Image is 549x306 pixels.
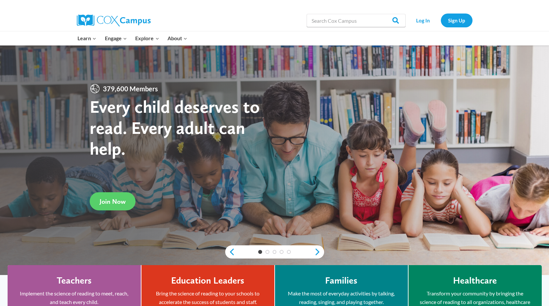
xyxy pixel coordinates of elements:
span: Engage [105,34,127,43]
a: 4 [280,250,284,254]
a: 3 [273,250,277,254]
h4: Families [325,275,357,286]
strong: Every child deserves to read. Every adult can help. [90,96,260,159]
p: Implement the science of reading to meet, reach, and teach every child. [17,289,131,306]
a: previous [225,248,235,256]
a: next [314,248,324,256]
h4: Teachers [57,275,92,286]
span: 379,600 Members [100,83,161,94]
span: Explore [135,34,159,43]
a: Log In [409,14,438,27]
span: Join Now [100,198,126,205]
a: 5 [287,250,291,254]
a: Join Now [90,192,136,210]
img: Cox Campus [77,15,151,26]
a: 2 [265,250,269,254]
a: 1 [258,250,262,254]
nav: Primary Navigation [74,31,192,45]
span: Learn [77,34,96,43]
h4: Healthcare [453,275,497,286]
input: Search Cox Campus [307,14,406,27]
h4: Education Leaders [171,275,244,286]
a: Sign Up [441,14,473,27]
nav: Secondary Navigation [409,14,473,27]
div: content slider buttons [225,245,324,259]
span: About [168,34,187,43]
p: Make the most of everyday activities by talking, reading, singing, and playing together. [285,289,398,306]
p: Bring the science of reading to your schools to accelerate the success of students and staff. [151,289,264,306]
